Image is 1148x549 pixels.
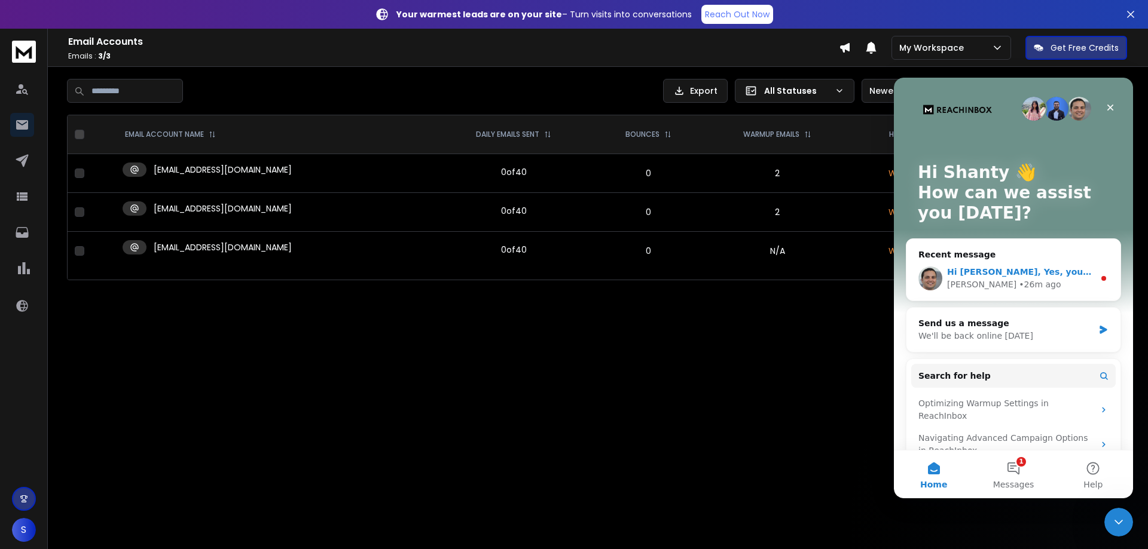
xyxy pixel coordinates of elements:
p: [EMAIL_ADDRESS][DOMAIN_NAME] [154,203,292,214]
p: DAILY EMAILS SENT [476,130,539,139]
p: Emails : [68,51,839,61]
div: Optimizing Warmup Settings in ReachInbox [25,320,200,345]
div: Navigating Advanced Campaign Options in ReachInbox [25,354,200,379]
p: Warming Up [859,245,984,257]
p: [EMAIL_ADDRESS][DOMAIN_NAME] [154,164,292,176]
p: BOUNCES [625,130,660,139]
span: 3 / 3 [98,51,111,61]
iframe: Intercom live chat [1104,508,1133,536]
p: Get Free Credits [1051,42,1119,54]
p: Reach Out Now [705,8,770,20]
iframe: Intercom live chat [894,78,1133,498]
p: HEALTH SCORE [889,130,941,139]
div: 0 of 40 [501,166,527,178]
button: Search for help [17,286,222,310]
p: My Workspace [899,42,969,54]
p: Warming Up [859,167,984,179]
h1: Email Accounts [68,35,839,49]
button: Get Free Credits [1025,36,1127,60]
div: • 26m ago [125,201,167,213]
div: Optimizing Warmup Settings in ReachInbox [17,315,222,349]
p: All Statuses [764,85,830,97]
p: WARMUP EMAILS [743,130,799,139]
div: 0 of 40 [501,205,527,217]
div: Close [206,19,227,41]
td: 2 [704,154,851,193]
span: Search for help [25,292,97,305]
span: Messages [99,403,141,411]
span: Home [26,403,53,411]
button: Help [160,373,239,421]
a: Reach Out Now [701,5,773,24]
td: N/A [704,232,851,271]
span: Hi [PERSON_NAME], Yes, you can filter out unsubscribed leads by clicking on the Status filter and... [53,189,1092,199]
p: 0 [601,167,697,179]
p: Warming Up [859,206,984,218]
button: Newest [862,79,939,103]
button: Messages [80,373,159,421]
div: Send us a messageWe'll be back online [DATE] [12,229,227,275]
p: 0 [601,245,697,257]
strong: Your warmest leads are on your site [396,8,562,20]
p: – Turn visits into conversations [396,8,692,20]
div: [PERSON_NAME] [53,201,123,213]
div: Send us a message [25,240,200,252]
button: S [12,518,36,542]
div: Navigating Advanced Campaign Options in ReachInbox [17,349,222,384]
p: [EMAIL_ADDRESS][DOMAIN_NAME] [154,241,292,253]
div: 0 of 40 [501,244,527,256]
div: EMAIL ACCOUNT NAME [125,130,216,139]
img: logo [12,41,36,63]
td: 2 [704,193,851,232]
span: Help [190,403,209,411]
button: Export [663,79,728,103]
div: We'll be back online [DATE] [25,252,200,265]
p: 0 [601,206,697,218]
